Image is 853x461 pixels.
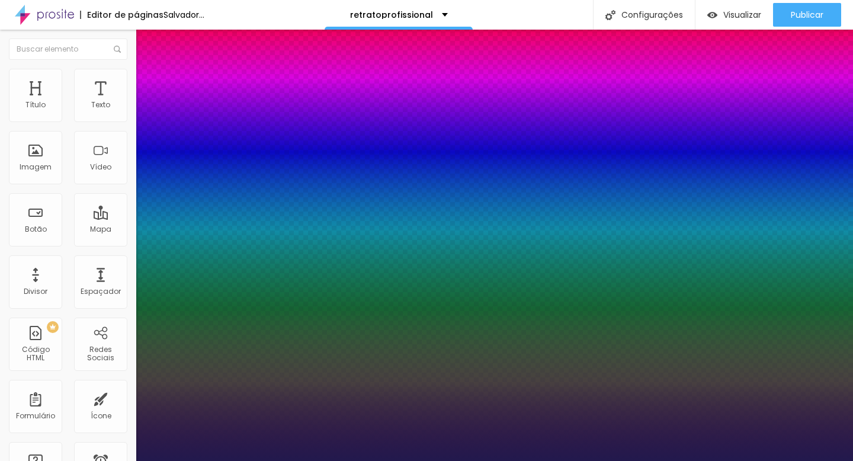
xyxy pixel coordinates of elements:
font: Configurações [621,9,683,21]
font: Título [25,100,46,110]
font: Ícone [91,411,111,421]
font: Divisor [24,286,47,296]
button: Publicar [773,3,841,27]
font: retratoprofissional [350,9,433,21]
font: Salvador... [163,9,204,21]
font: Formulário [16,411,55,421]
img: Ícone [605,10,615,20]
font: Código HTML [22,344,50,363]
img: Ícone [114,46,121,53]
font: Mapa [90,224,111,234]
font: Visualizar [723,9,761,21]
input: Buscar elemento [9,39,127,60]
img: view-1.svg [707,10,717,20]
font: Texto [91,100,110,110]
font: Imagem [20,162,52,172]
font: Botão [25,224,47,234]
font: Vídeo [90,162,111,172]
font: Espaçador [81,286,121,296]
font: Editor de páginas [87,9,163,21]
font: Publicar [791,9,823,21]
button: Visualizar [695,3,773,27]
font: Redes Sociais [87,344,114,363]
